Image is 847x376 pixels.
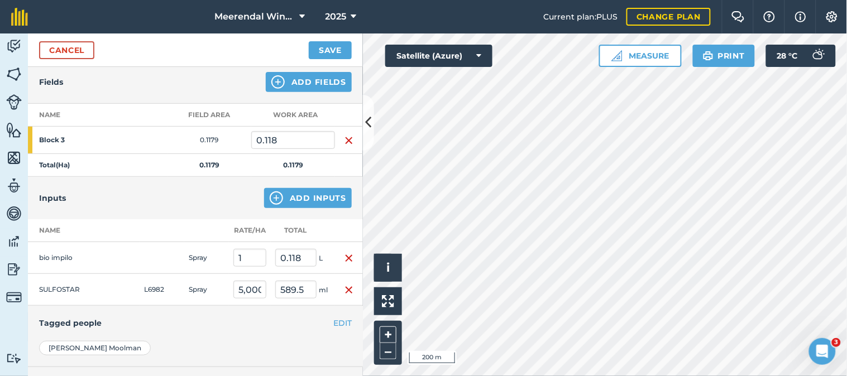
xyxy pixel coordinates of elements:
img: svg+xml;base64,PD94bWwgdmVyc2lvbj0iMS4wIiBlbmNvZGluZz0idXRmLTgiPz4KPCEtLSBHZW5lcmF0b3I6IEFkb2JlIE... [6,233,22,250]
img: svg+xml;base64,PD94bWwgdmVyc2lvbj0iMS4wIiBlbmNvZGluZz0idXRmLTgiPz4KPCEtLSBHZW5lcmF0b3I6IEFkb2JlIE... [6,205,22,222]
strong: 0.1179 [283,161,303,169]
button: Satellite (Azure) [385,45,492,67]
h4: Inputs [39,192,66,204]
button: 28 °C [766,45,836,67]
img: svg+xml;base64,PD94bWwgdmVyc2lvbj0iMS4wIiBlbmNvZGluZz0idXRmLTgiPz4KPCEtLSBHZW5lcmF0b3I6IEFkb2JlIE... [6,261,22,278]
button: + [380,326,396,343]
button: Print [693,45,755,67]
img: svg+xml;base64,PD94bWwgdmVyc2lvbj0iMS4wIiBlbmNvZGluZz0idXRmLTgiPz4KPCEtLSBHZW5lcmF0b3I6IEFkb2JlIE... [6,94,22,110]
button: – [380,343,396,359]
img: svg+xml;base64,PHN2ZyB4bWxucz0iaHR0cDovL3d3dy53My5vcmcvMjAwMC9zdmciIHdpZHRoPSIxNiIgaGVpZ2h0PSIyNC... [344,134,353,147]
th: Name [28,219,140,242]
img: svg+xml;base64,PD94bWwgdmVyc2lvbj0iMS4wIiBlbmNvZGluZz0idXRmLTgiPz4KPCEtLSBHZW5lcmF0b3I6IEFkb2JlIE... [6,177,22,194]
th: Name [28,104,168,127]
img: svg+xml;base64,PHN2ZyB4bWxucz0iaHR0cDovL3d3dy53My5vcmcvMjAwMC9zdmciIHdpZHRoPSIxNiIgaGVpZ2h0PSIyNC... [344,252,353,265]
div: [PERSON_NAME] Moolman [39,341,151,355]
button: Measure [599,45,682,67]
strong: 0.1179 [199,161,219,169]
span: i [386,261,390,274]
button: Add Fields [266,72,352,92]
td: 0.1179 [168,127,251,154]
button: i [374,254,402,282]
button: Add Inputs [264,188,352,208]
td: ml [271,274,335,306]
td: Spray [184,242,229,274]
img: svg+xml;base64,PHN2ZyB4bWxucz0iaHR0cDovL3d3dy53My5vcmcvMjAwMC9zdmciIHdpZHRoPSIxNiIgaGVpZ2h0PSIyNC... [344,283,353,297]
img: Two speech bubbles overlapping with the left bubble in the forefront [731,11,745,22]
a: Cancel [39,41,94,59]
span: 2025 [326,10,347,23]
img: Four arrows, one pointing top left, one top right, one bottom right and the last bottom left [382,295,394,307]
img: fieldmargin Logo [11,8,28,26]
th: Total [271,219,335,242]
img: svg+xml;base64,PD94bWwgdmVyc2lvbj0iMS4wIiBlbmNvZGluZz0idXRmLTgiPz4KPCEtLSBHZW5lcmF0b3I6IEFkb2JlIE... [6,38,22,55]
img: svg+xml;base64,PHN2ZyB4bWxucz0iaHR0cDovL3d3dy53My5vcmcvMjAwMC9zdmciIHdpZHRoPSIxOSIgaGVpZ2h0PSIyNC... [703,49,714,62]
img: Ruler icon [611,50,623,61]
span: 28 ° C [777,45,798,67]
img: A cog icon [825,11,839,22]
span: Current plan : PLUS [543,11,618,23]
img: A question mark icon [763,11,776,22]
iframe: Intercom live chat [809,338,836,365]
h4: Fields [39,76,63,88]
h4: Tagged people [39,317,352,329]
td: Spray [184,274,229,306]
td: L [271,242,335,274]
th: Work area [251,104,335,127]
img: svg+xml;base64,PD94bWwgdmVyc2lvbj0iMS4wIiBlbmNvZGluZz0idXRmLTgiPz4KPCEtLSBHZW5lcmF0b3I6IEFkb2JlIE... [6,353,22,364]
td: L6982 [140,274,184,306]
img: svg+xml;base64,PHN2ZyB4bWxucz0iaHR0cDovL3d3dy53My5vcmcvMjAwMC9zdmciIHdpZHRoPSIxNCIgaGVpZ2h0PSIyNC... [271,75,285,89]
span: 3 [832,338,841,347]
button: Save [309,41,352,59]
th: Rate/ Ha [229,219,271,242]
img: svg+xml;base64,PD94bWwgdmVyc2lvbj0iMS4wIiBlbmNvZGluZz0idXRmLTgiPz4KPCEtLSBHZW5lcmF0b3I6IEFkb2JlIE... [6,290,22,305]
a: Change plan [626,8,711,26]
button: EDIT [333,317,352,329]
td: SULFOSTAR [28,274,140,306]
strong: Total ( Ha ) [39,161,70,169]
td: bio impilo [28,242,140,274]
th: Field Area [168,104,251,127]
img: svg+xml;base64,PHN2ZyB4bWxucz0iaHR0cDovL3d3dy53My5vcmcvMjAwMC9zdmciIHdpZHRoPSIxNCIgaGVpZ2h0PSIyNC... [270,191,283,205]
img: svg+xml;base64,PHN2ZyB4bWxucz0iaHR0cDovL3d3dy53My5vcmcvMjAwMC9zdmciIHdpZHRoPSI1NiIgaGVpZ2h0PSI2MC... [6,122,22,138]
span: Meerendal Wine Estate [215,10,295,23]
img: svg+xml;base64,PHN2ZyB4bWxucz0iaHR0cDovL3d3dy53My5vcmcvMjAwMC9zdmciIHdpZHRoPSI1NiIgaGVpZ2h0PSI2MC... [6,150,22,166]
img: svg+xml;base64,PHN2ZyB4bWxucz0iaHR0cDovL3d3dy53My5vcmcvMjAwMC9zdmciIHdpZHRoPSIxNyIgaGVpZ2h0PSIxNy... [795,10,806,23]
img: svg+xml;base64,PHN2ZyB4bWxucz0iaHR0cDovL3d3dy53My5vcmcvMjAwMC9zdmciIHdpZHRoPSI1NiIgaGVpZ2h0PSI2MC... [6,66,22,83]
img: svg+xml;base64,PD94bWwgdmVyc2lvbj0iMS4wIiBlbmNvZGluZz0idXRmLTgiPz4KPCEtLSBHZW5lcmF0b3I6IEFkb2JlIE... [807,45,829,67]
strong: Block 3 [39,136,126,144]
